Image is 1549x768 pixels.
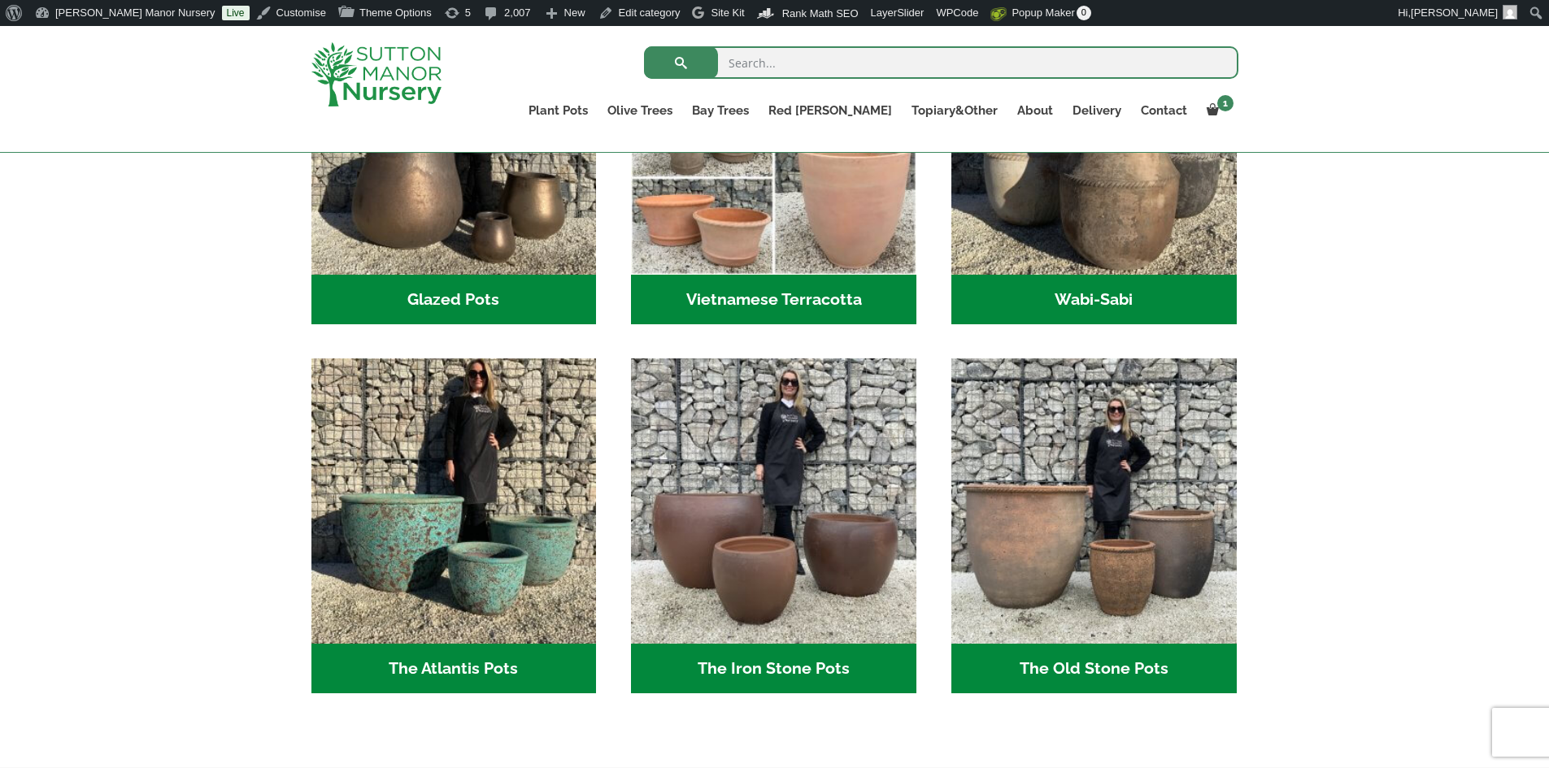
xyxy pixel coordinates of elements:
span: [PERSON_NAME] [1411,7,1498,19]
h2: Glazed Pots [311,275,597,325]
h2: Wabi-Sabi [951,275,1237,325]
a: Red [PERSON_NAME] [759,99,902,122]
a: 1 [1197,99,1238,122]
h2: The Iron Stone Pots [631,644,916,694]
img: The Iron Stone Pots [631,358,916,644]
a: Delivery [1063,99,1131,122]
span: Site Kit [711,7,744,19]
img: The Atlantis Pots [311,358,597,644]
a: Bay Trees [682,99,759,122]
a: Plant Pots [519,99,598,122]
a: Contact [1131,99,1197,122]
a: Visit product category The Iron Stone Pots [631,358,916,693]
h2: The Old Stone Pots [951,644,1237,694]
input: Search... [644,46,1238,79]
span: Rank Math SEO [782,7,859,20]
span: 1 [1217,95,1234,111]
h2: The Atlantis Pots [311,644,597,694]
a: Visit product category The Old Stone Pots [951,358,1237,693]
a: Topiary&Other [902,99,1007,122]
a: About [1007,99,1063,122]
img: The Old Stone Pots [951,358,1237,644]
a: Olive Trees [598,99,682,122]
span: 0 [1077,6,1091,20]
a: Visit product category The Atlantis Pots [311,358,597,693]
a: Live [222,6,250,20]
h2: Vietnamese Terracotta [631,275,916,325]
img: logo [311,42,442,106]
